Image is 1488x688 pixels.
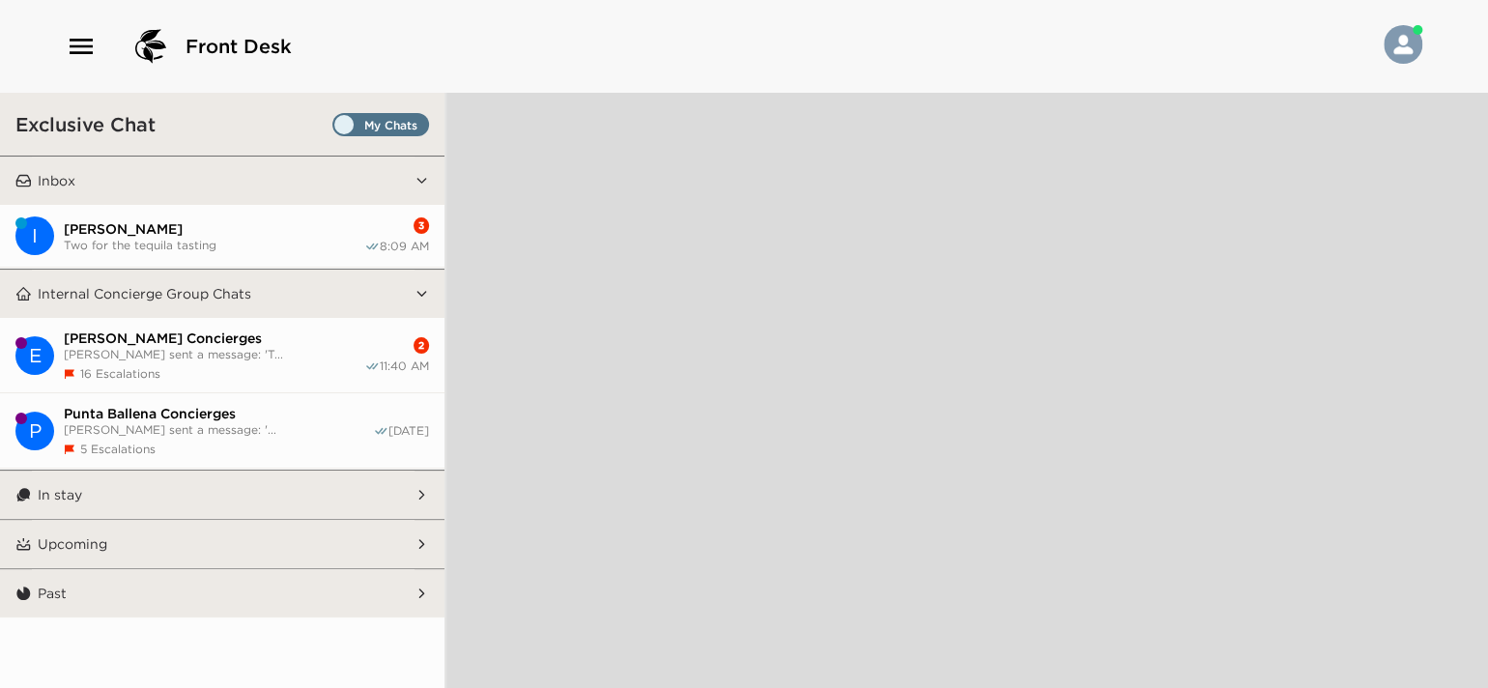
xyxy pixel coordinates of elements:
[1384,25,1422,64] img: User
[414,337,429,354] div: 2
[15,336,54,375] div: E
[388,423,429,439] span: [DATE]
[32,270,415,318] button: Internal Concierge Group Chats
[80,366,160,381] span: 16 Escalations
[15,336,54,375] div: Esperanza
[38,285,251,302] p: Internal Concierge Group Chats
[38,172,75,189] p: Inbox
[15,112,156,136] h3: Exclusive Chat
[15,216,54,255] div: Isaac Flores
[32,520,415,568] button: Upcoming
[15,412,54,450] div: Punta Ballena
[64,422,373,437] span: [PERSON_NAME] sent a message: '...
[380,239,429,254] span: 8:09 AM
[64,405,373,422] span: Punta Ballena Concierges
[64,330,364,347] span: [PERSON_NAME] Concierges
[414,217,429,234] div: 3
[32,471,415,519] button: In stay
[15,412,54,450] div: P
[380,358,429,374] span: 11:40 AM
[80,442,156,456] span: 5 Escalations
[332,113,429,136] label: Set all destinations
[64,238,364,252] span: Two for the tequila tasting
[128,23,174,70] img: logo
[15,216,54,255] div: I
[38,535,107,553] p: Upcoming
[186,33,292,60] span: Front Desk
[32,157,415,205] button: Inbox
[32,569,415,617] button: Past
[64,347,364,361] span: [PERSON_NAME] sent a message: 'T...
[38,585,67,602] p: Past
[38,486,82,503] p: In stay
[64,220,364,238] span: [PERSON_NAME]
